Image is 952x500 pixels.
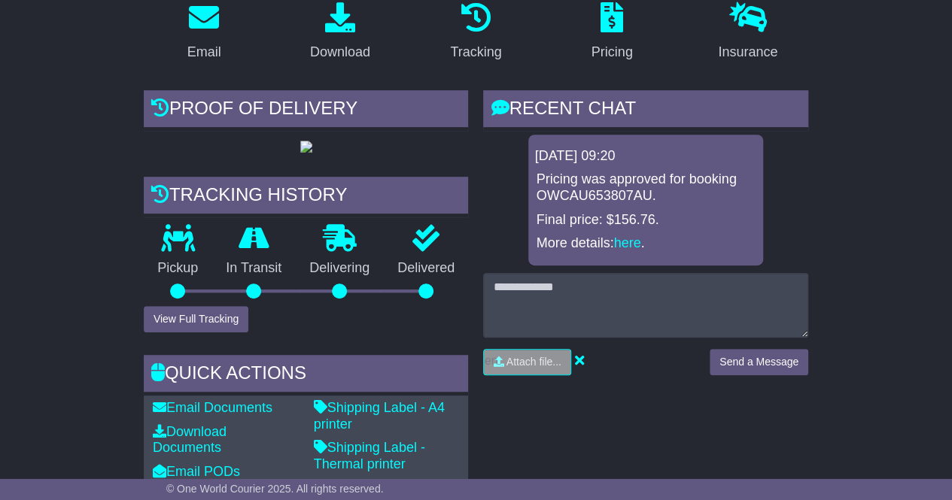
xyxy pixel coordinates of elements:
[536,171,756,204] p: Pricing was approved for booking OWCAU653807AU.
[153,464,240,479] a: Email PODs
[212,260,296,277] p: In Transit
[166,483,384,495] span: © One World Courier 2025. All rights reserved.
[144,177,469,217] div: Tracking history
[718,42,777,62] div: Insurance
[536,212,756,229] p: Final price: $156.76.
[534,148,757,165] div: [DATE] 09:20
[450,42,501,62] div: Tracking
[296,260,384,277] p: Delivering
[144,355,469,395] div: Quick Actions
[483,90,808,131] div: RECENT CHAT
[710,349,808,375] button: Send a Message
[144,306,248,332] button: View Full Tracking
[144,260,212,277] p: Pickup
[310,42,370,62] div: Download
[592,42,633,62] div: Pricing
[187,42,221,62] div: Email
[153,424,227,456] a: Download Documents
[314,440,425,471] a: Shipping Label - Thermal printer
[300,141,312,153] img: GetPodImage
[614,235,641,250] a: here
[384,260,469,277] p: Delivered
[144,90,469,131] div: Proof of Delivery
[536,235,756,252] p: More details: .
[314,400,445,432] a: Shipping Label - A4 printer
[153,400,272,415] a: Email Documents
